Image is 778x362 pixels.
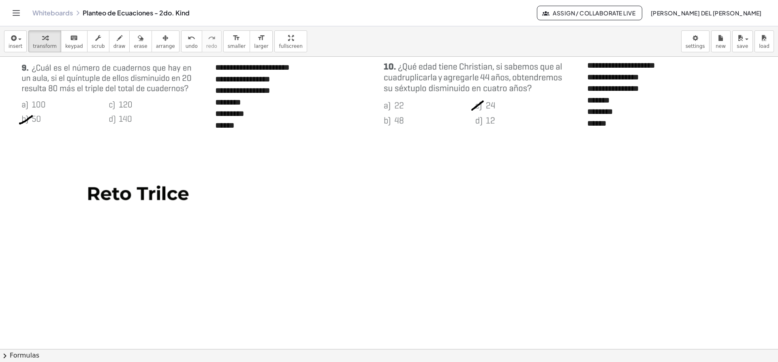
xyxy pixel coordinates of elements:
span: Assign / Collaborate Live [544,9,636,17]
button: draw [109,30,130,52]
span: save [737,43,748,49]
button: erase [129,30,152,52]
span: undo [186,43,198,49]
span: draw [113,43,126,49]
i: undo [188,33,195,43]
span: redo [206,43,217,49]
button: Assign / Collaborate Live [537,6,643,20]
button: [PERSON_NAME] DEL [PERSON_NAME] [644,6,768,20]
i: format_size [233,33,240,43]
span: larger [254,43,268,49]
button: transform [28,30,61,52]
span: arrange [156,43,175,49]
button: Toggle navigation [10,6,23,19]
button: new [711,30,731,52]
i: format_size [257,33,265,43]
button: format_sizelarger [250,30,273,52]
span: load [759,43,769,49]
span: keypad [65,43,83,49]
span: scrub [92,43,105,49]
i: redo [208,33,216,43]
button: keyboardkeypad [61,30,88,52]
button: fullscreen [274,30,307,52]
button: save [732,30,753,52]
button: load [754,30,774,52]
button: undoundo [181,30,202,52]
span: fullscreen [279,43,302,49]
span: transform [33,43,57,49]
button: arrange [152,30,180,52]
span: smaller [228,43,246,49]
span: settings [686,43,705,49]
span: insert [9,43,22,49]
i: keyboard [70,33,78,43]
button: scrub [87,30,109,52]
span: new [716,43,726,49]
button: settings [681,30,710,52]
button: redoredo [202,30,222,52]
button: insert [4,30,27,52]
span: erase [134,43,147,49]
a: Whiteboards [32,9,73,17]
span: [PERSON_NAME] DEL [PERSON_NAME] [650,9,762,17]
button: format_sizesmaller [223,30,250,52]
